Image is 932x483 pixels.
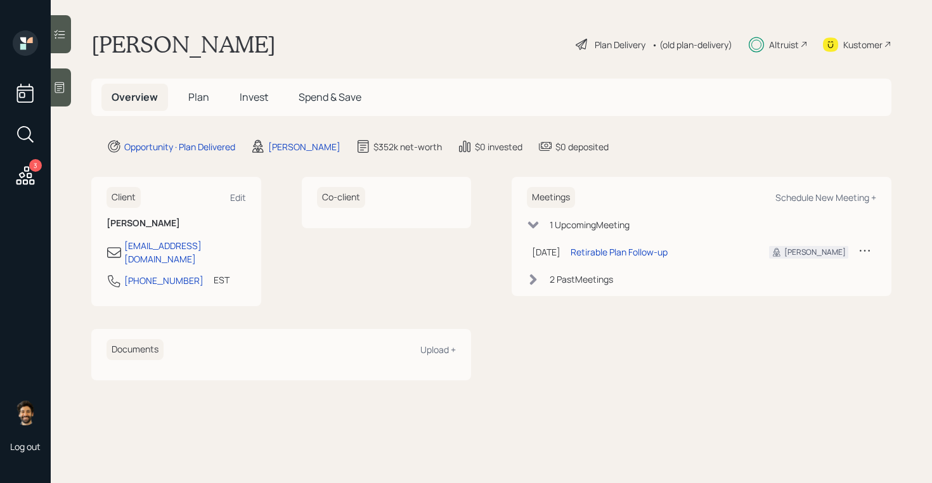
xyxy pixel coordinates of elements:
[268,140,340,153] div: [PERSON_NAME]
[420,344,456,356] div: Upload +
[29,159,42,172] div: 3
[784,247,846,258] div: [PERSON_NAME]
[843,38,883,51] div: Kustomer
[230,191,246,203] div: Edit
[652,38,732,51] div: • (old plan-delivery)
[107,218,246,229] h6: [PERSON_NAME]
[299,90,361,104] span: Spend & Save
[769,38,799,51] div: Altruist
[571,245,668,259] div: Retirable Plan Follow-up
[317,187,365,208] h6: Co-client
[91,30,276,58] h1: [PERSON_NAME]
[107,339,164,360] h6: Documents
[188,90,209,104] span: Plan
[124,140,235,153] div: Opportunity · Plan Delivered
[550,273,613,286] div: 2 Past Meeting s
[550,218,630,231] div: 1 Upcoming Meeting
[124,274,204,287] div: [PHONE_NUMBER]
[595,38,645,51] div: Plan Delivery
[373,140,442,153] div: $352k net-worth
[475,140,522,153] div: $0 invested
[13,400,38,425] img: eric-schwartz-headshot.png
[214,273,230,287] div: EST
[555,140,609,153] div: $0 deposited
[124,239,246,266] div: [EMAIL_ADDRESS][DOMAIN_NAME]
[532,245,560,259] div: [DATE]
[10,441,41,453] div: Log out
[240,90,268,104] span: Invest
[112,90,158,104] span: Overview
[107,187,141,208] h6: Client
[775,191,876,203] div: Schedule New Meeting +
[527,187,575,208] h6: Meetings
